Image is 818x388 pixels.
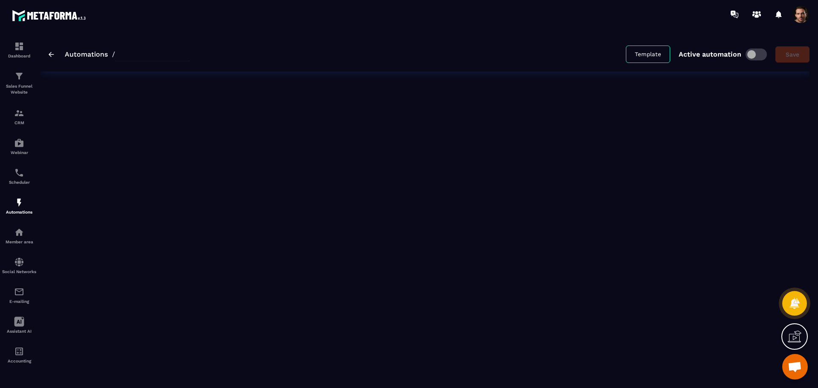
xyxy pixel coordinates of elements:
a: Assistant AI [2,310,36,340]
a: formationformationCRM [2,102,36,131]
p: Accounting [2,359,36,363]
a: automationsautomationsWebinar [2,131,36,161]
a: social-networksocial-networkSocial Networks [2,251,36,280]
img: formation [14,41,24,51]
img: formation [14,108,24,118]
p: Dashboard [2,54,36,58]
p: Social Networks [2,269,36,274]
p: Automations [2,210,36,214]
p: Member area [2,240,36,244]
a: schedulerschedulerScheduler [2,161,36,191]
p: Scheduler [2,180,36,185]
a: accountantaccountantAccounting [2,340,36,370]
a: formationformationDashboard [2,35,36,65]
p: Active automation [679,50,741,58]
a: Automations [65,50,108,58]
a: formationformationSales Funnel Website [2,65,36,102]
button: Template [626,46,670,63]
a: automationsautomationsAutomations [2,191,36,221]
img: logo [12,8,89,23]
a: automationsautomationsMember area [2,221,36,251]
p: Sales Funnel Website [2,83,36,95]
div: Mở cuộc trò chuyện [782,354,808,379]
img: automations [14,227,24,237]
img: automations [14,197,24,208]
img: scheduler [14,168,24,178]
img: accountant [14,346,24,357]
p: CRM [2,120,36,125]
img: formation [14,71,24,81]
img: social-network [14,257,24,267]
img: automations [14,138,24,148]
p: Assistant AI [2,329,36,334]
p: E-mailing [2,299,36,304]
a: emailemailE-mailing [2,280,36,310]
span: / [112,50,115,58]
img: arrow [49,52,54,57]
img: email [14,287,24,297]
p: Webinar [2,150,36,155]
